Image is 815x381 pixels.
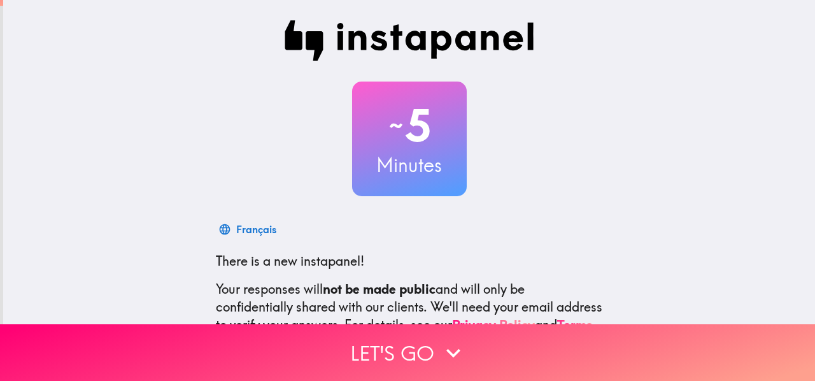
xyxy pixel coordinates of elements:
[557,317,593,333] a: Terms
[452,317,535,333] a: Privacy Policy
[216,217,281,242] button: Français
[236,220,276,238] div: Français
[216,280,603,334] p: Your responses will and will only be confidentially shared with our clients. We'll need your emai...
[352,152,467,178] h3: Minutes
[285,20,534,61] img: Instapanel
[352,99,467,152] h2: 5
[387,106,405,145] span: ~
[323,281,436,297] b: not be made public
[216,253,364,269] span: There is a new instapanel!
